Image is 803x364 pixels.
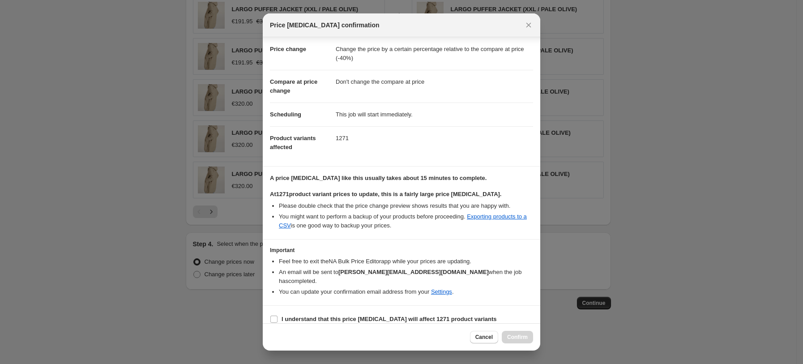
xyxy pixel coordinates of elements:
[270,21,380,30] span: Price [MEDICAL_DATA] confirmation
[279,268,533,286] li: An email will be sent to when the job has completed .
[336,70,533,94] dd: Don't change the compare at price
[279,287,533,296] li: You can update your confirmation email address from your .
[470,331,498,343] button: Cancel
[279,201,533,210] li: Please double check that the price change preview shows results that you are happy with.
[338,269,489,275] b: [PERSON_NAME][EMAIL_ADDRESS][DOMAIN_NAME]
[475,334,493,341] span: Cancel
[522,19,535,31] button: Close
[282,316,497,322] b: I understand that this price [MEDICAL_DATA] will affect 1271 product variants
[279,212,533,230] li: You might want to perform a backup of your products before proceeding. is one good way to backup ...
[270,135,316,150] span: Product variants affected
[270,175,487,181] b: A price [MEDICAL_DATA] like this usually takes about 15 minutes to complete.
[336,126,533,150] dd: 1271
[431,288,452,295] a: Settings
[270,46,306,52] span: Price change
[336,103,533,126] dd: This job will start immediately.
[336,38,533,70] dd: Change the price by a certain percentage relative to the compare at price (-40%)
[270,78,317,94] span: Compare at price change
[270,247,533,254] h3: Important
[279,213,527,229] a: Exporting products to a CSV
[279,257,533,266] li: Feel free to exit the NA Bulk Price Editor app while your prices are updating.
[270,111,301,118] span: Scheduling
[270,191,501,197] b: At 1271 product variant prices to update, this is a fairly large price [MEDICAL_DATA].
